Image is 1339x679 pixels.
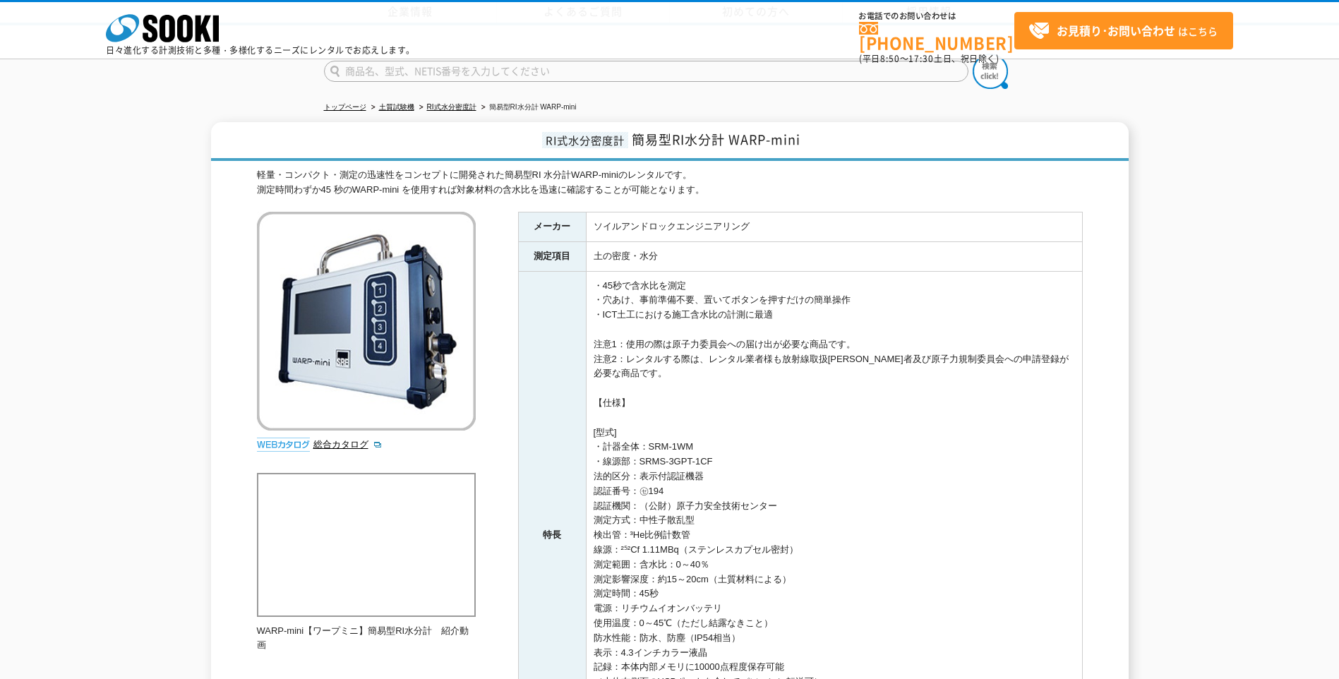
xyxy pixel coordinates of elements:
p: 日々進化する計測技術と多種・多様化するニーズにレンタルでお応えします。 [106,46,415,54]
strong: お見積り･お問い合わせ [1057,22,1175,39]
img: webカタログ [257,438,310,452]
span: 8:50 [880,52,900,65]
td: ソイルアンドロックエンジニアリング [586,212,1082,241]
a: RI式水分密度計 [427,103,476,111]
span: RI式水分密度計 [542,132,628,148]
input: 商品名、型式、NETIS番号を入力してください [324,61,968,82]
a: お見積り･お問い合わせはこちら [1014,12,1233,49]
span: 17:30 [908,52,934,65]
a: 土質試験機 [379,103,414,111]
th: メーカー [518,212,586,241]
img: btn_search.png [973,54,1008,89]
img: 簡易型RI水分計 WARP-mini [257,212,476,431]
span: お電話でのお問い合わせは [859,12,1014,20]
a: 総合カタログ [313,439,383,450]
p: WARP-mini【ワープミニ】簡易型RI水分計 紹介動画 [257,624,476,654]
td: 土の密度・水分 [586,241,1082,271]
span: (平日 ～ 土日、祝日除く) [859,52,999,65]
th: 測定項目 [518,241,586,271]
li: 簡易型RI水分計 WARP-mini [479,100,577,115]
a: [PHONE_NUMBER] [859,22,1014,51]
span: 簡易型RI水分計 WARP-mini [632,130,800,149]
a: トップページ [324,103,366,111]
div: 軽量・コンパクト・測定の迅速性をコンセプトに開発された簡易型RI 水分計WARP-miniのレンタルです。 測定時間わずか45 秒のWARP-mini を使用すれば対象材料の含水比を迅速に確認す... [257,168,1083,198]
span: はこちら [1028,20,1218,42]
